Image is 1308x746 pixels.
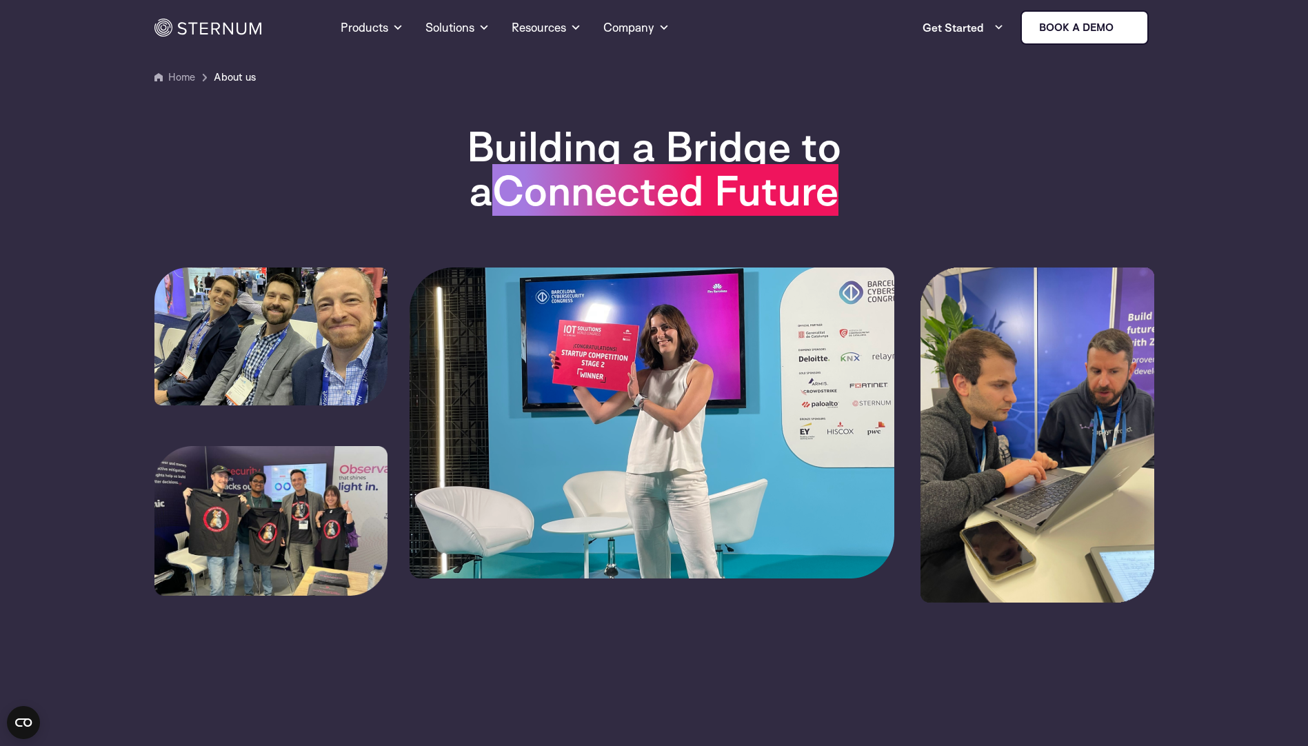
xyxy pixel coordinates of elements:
a: Company [603,3,670,52]
a: Home [168,70,195,83]
h1: Building a Bridge to a [387,124,921,212]
span: Connected Future [492,164,838,216]
img: sternum-zephyr [920,268,1154,603]
a: Book a demo [1020,10,1149,45]
a: Products [341,3,403,52]
img: sternum iot [1119,22,1130,33]
span: About us [214,69,256,85]
a: Solutions [425,3,490,52]
a: Resources [512,3,581,52]
button: Open CMP widget [7,706,40,739]
a: Get Started [923,14,1004,41]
